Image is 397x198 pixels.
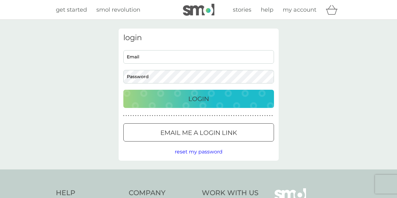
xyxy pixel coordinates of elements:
p: ● [250,114,251,117]
h4: Help [56,188,123,198]
p: ● [269,114,271,117]
p: ● [140,114,141,117]
span: reset my password [175,149,223,155]
p: ● [142,114,144,117]
p: ● [154,114,156,117]
p: ● [176,114,177,117]
p: ● [169,114,170,117]
p: ● [159,114,160,117]
p: ● [200,114,201,117]
p: ● [257,114,259,117]
p: ● [145,114,146,117]
p: ● [238,114,239,117]
p: ● [188,114,189,117]
a: smol revolution [96,5,140,14]
p: ● [185,114,187,117]
p: ● [149,114,151,117]
h3: login [123,33,274,42]
p: ● [130,114,131,117]
p: ● [147,114,148,117]
p: ● [190,114,191,117]
p: ● [166,114,168,117]
div: basket [326,3,341,16]
p: ● [197,114,199,117]
p: ● [128,114,129,117]
p: Email me a login link [160,128,237,138]
span: stories [233,6,251,13]
p: ● [233,114,234,117]
p: ● [226,114,227,117]
p: ● [236,114,237,117]
p: ● [164,114,165,117]
p: ● [133,114,134,117]
p: ● [209,114,211,117]
img: smol [183,4,214,16]
p: ● [152,114,153,117]
p: ● [252,114,254,117]
p: ● [193,114,194,117]
span: smol revolution [96,6,140,13]
p: ● [228,114,230,117]
p: ● [240,114,242,117]
p: ● [157,114,158,117]
h4: Company [129,188,196,198]
a: stories [233,5,251,14]
p: ● [267,114,268,117]
p: ● [207,114,208,117]
p: ● [271,114,273,117]
p: ● [205,114,206,117]
p: ● [183,114,184,117]
p: ● [137,114,139,117]
p: ● [181,114,182,117]
a: my account [283,5,316,14]
button: reset my password [175,148,223,156]
a: help [261,5,273,14]
p: Login [188,94,209,104]
span: get started [56,6,87,13]
span: my account [283,6,316,13]
p: ● [195,114,196,117]
a: get started [56,5,87,14]
p: ● [214,114,215,117]
p: ● [243,114,244,117]
p: ● [135,114,137,117]
p: ● [162,114,163,117]
p: ● [219,114,220,117]
p: ● [255,114,256,117]
p: ● [231,114,232,117]
button: Login [123,90,274,108]
p: ● [221,114,223,117]
p: ● [224,114,225,117]
button: Email me a login link [123,123,274,142]
h4: Work With Us [202,188,259,198]
p: ● [260,114,261,117]
p: ● [212,114,213,117]
p: ● [171,114,172,117]
p: ● [202,114,203,117]
p: ● [178,114,180,117]
p: ● [123,114,125,117]
p: ● [264,114,266,117]
p: ● [262,114,263,117]
span: help [261,6,273,13]
p: ● [248,114,249,117]
p: ● [245,114,246,117]
p: ● [126,114,127,117]
p: ● [217,114,218,117]
p: ● [174,114,175,117]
